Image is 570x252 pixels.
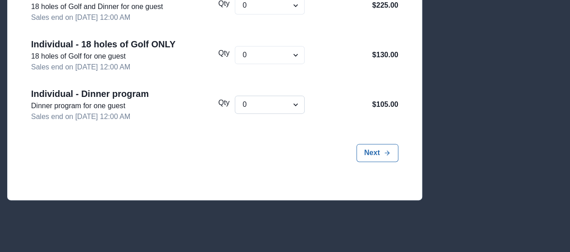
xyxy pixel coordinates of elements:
[31,87,149,101] p: Individual - Dinner program
[31,37,175,51] p: Individual - 18 holes of Golf ONLY
[31,1,163,12] p: 18 holes of Golf and Dinner for one guest
[218,48,229,59] label: Qty
[218,97,229,108] label: Qty
[31,111,130,122] p: Sales end on [DATE] 12:00 AM
[31,51,126,62] p: 18 holes of Golf for one guest
[31,101,125,111] p: Dinner program for one guest
[356,144,398,162] button: Next
[31,12,130,23] p: Sales end on [DATE] 12:00 AM
[372,50,398,60] p: $ 130.00
[372,99,398,110] p: $ 105.00
[31,62,130,73] p: Sales end on [DATE] 12:00 AM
